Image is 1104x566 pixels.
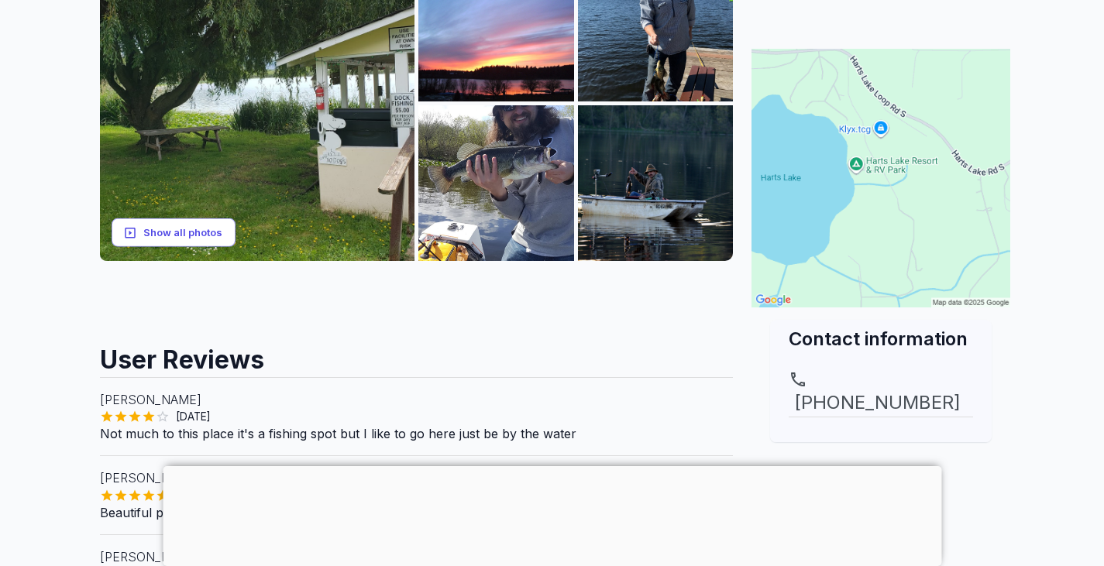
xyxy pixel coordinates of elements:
[751,49,1010,307] img: Map for Harts Lake Resort & RV Park LLC
[418,105,574,261] img: AAcXr8oZRD3kcrPPZCdB2LDlMosFIJS5aPTM5X23qslNBZ1kzL1S0D1sRhFGTvjG_NaOsOyNClBcXFefExHPsXI6f64y2JOft...
[170,409,217,424] span: [DATE]
[112,218,236,247] button: Show all photos
[100,468,734,487] p: [PERSON_NAME]
[789,326,973,352] h2: Contact information
[578,105,734,261] img: AAcXr8pdEbvxIWXSGqOZxmabEDBr-2LkFhhqhsjHxqcrKFsBoTycuKBqUe4fpDszRXOvTqqf-4by4p_csZmJ5uqTDJezm0hG3...
[100,390,734,409] p: [PERSON_NAME]
[163,466,941,562] iframe: Advertisement
[100,547,734,566] p: [PERSON_NAME]
[100,261,734,331] iframe: Advertisement
[100,424,734,443] p: Not much to this place it's a fishing spot but I like to go here just be by the water
[100,331,734,377] h2: User Reviews
[100,503,734,522] p: Beautiful place but I didn't catch anything. Would love to use there cabins and camp
[789,370,973,417] a: [PHONE_NUMBER]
